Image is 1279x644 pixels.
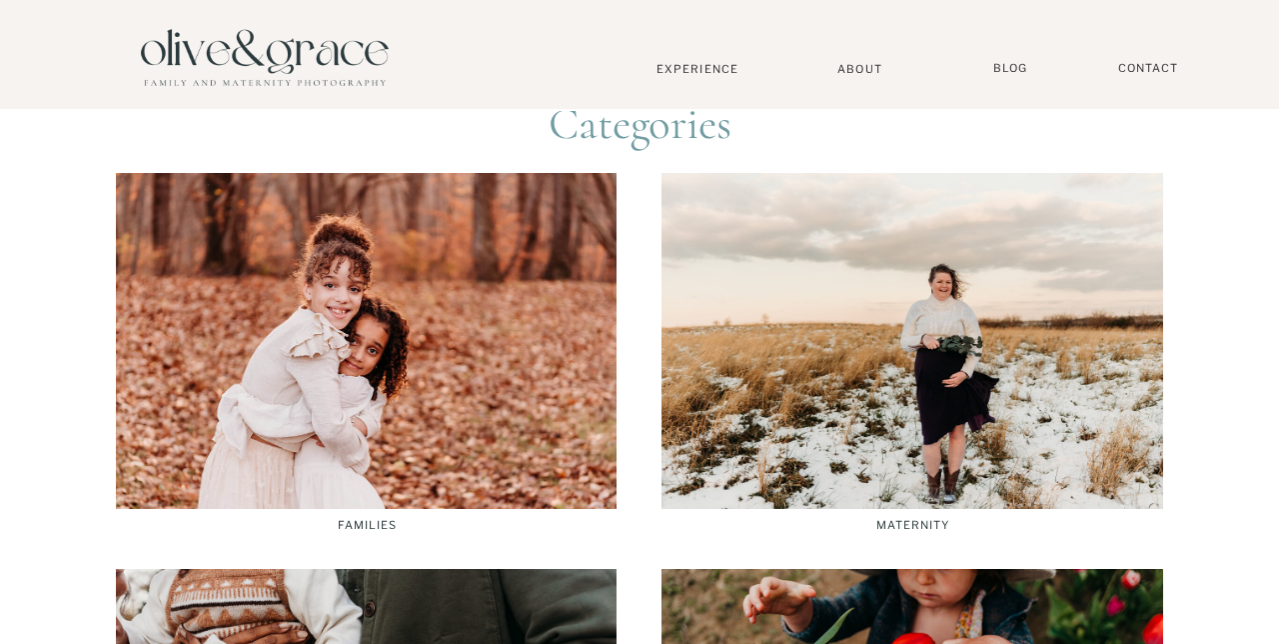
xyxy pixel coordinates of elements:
a: Maternity [663,519,1162,533]
a: Contact [1108,61,1188,76]
a: About [829,62,890,75]
a: BLOG [985,61,1035,76]
a: Experience [632,62,763,76]
p: Featured Categories [477,56,803,154]
a: Families [118,519,617,533]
